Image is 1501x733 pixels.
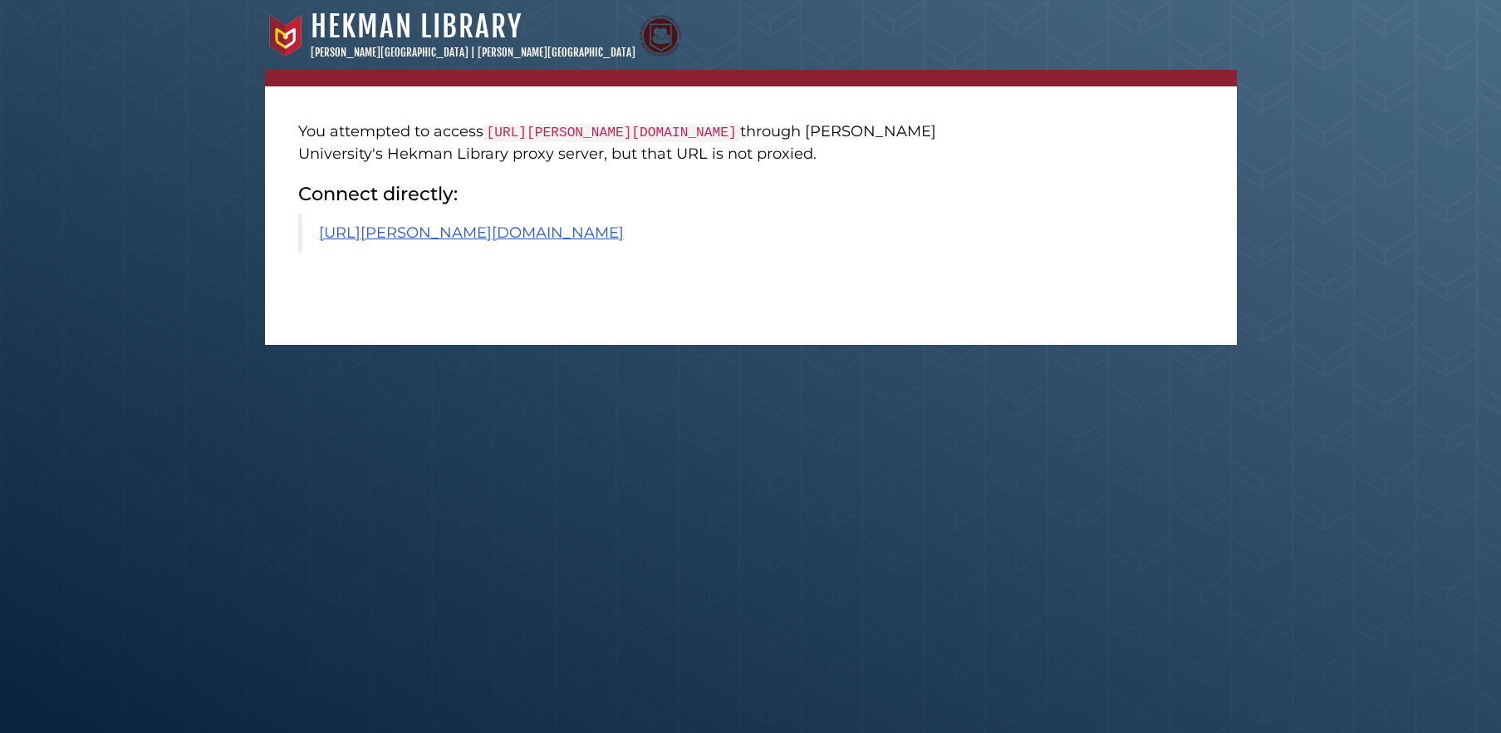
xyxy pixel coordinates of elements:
p: [PERSON_NAME][GEOGRAPHIC_DATA] | [PERSON_NAME][GEOGRAPHIC_DATA] [311,45,635,61]
a: [URL][PERSON_NAME][DOMAIN_NAME] [319,224,624,242]
p: You attempted to access through [PERSON_NAME] University's Hekman Library proxy server, but that ... [298,121,967,165]
img: Calvin University [265,15,307,57]
a: Hekman Library [311,8,522,45]
h2: Connect directly: [298,182,967,205]
code: [URL][PERSON_NAME][DOMAIN_NAME] [483,124,740,142]
nav: breadcrumb [265,70,1237,86]
img: Calvin Theological Seminary [640,15,681,57]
